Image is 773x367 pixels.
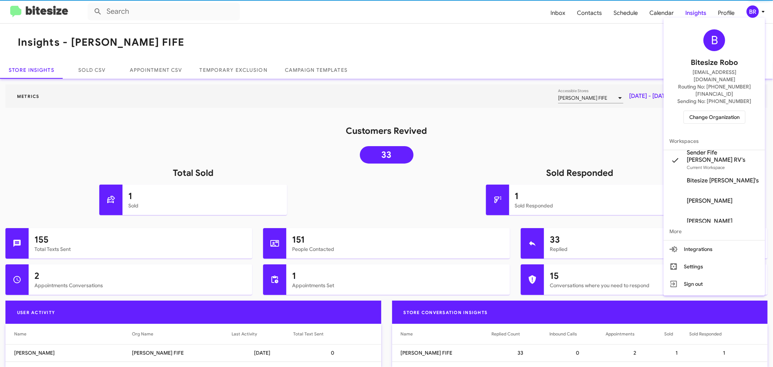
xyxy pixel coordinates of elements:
span: Current Workspace [687,165,725,170]
span: Change Organization [689,111,740,123]
span: Bitesize Robo [691,57,738,69]
span: Workspaces [664,132,765,150]
button: Settings [664,258,765,275]
span: Sending No: [PHONE_NUMBER] [677,98,751,105]
button: Sign out [664,275,765,293]
span: Routing No: [PHONE_NUMBER][FINANCIAL_ID] [672,83,756,98]
span: [PERSON_NAME] [687,218,732,225]
span: Sender Fife [PERSON_NAME] RV's [687,149,759,164]
span: [EMAIL_ADDRESS][DOMAIN_NAME] [672,69,756,83]
div: B [703,29,725,51]
span: Bitesize [PERSON_NAME]'s [687,177,759,184]
span: More [664,223,765,240]
button: Change Organization [683,111,745,124]
span: [PERSON_NAME] [687,197,732,205]
button: Integrations [664,240,765,258]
